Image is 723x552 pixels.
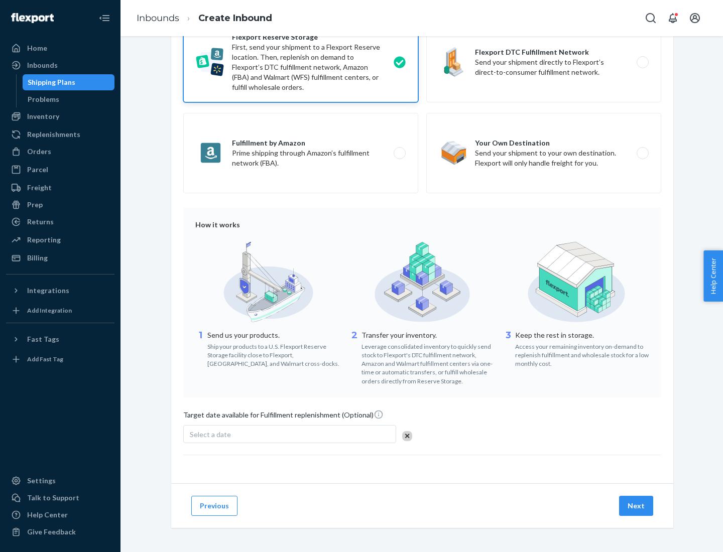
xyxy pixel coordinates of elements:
[27,306,72,315] div: Add Integration
[191,496,237,516] button: Previous
[27,355,63,363] div: Add Fast Tag
[198,13,272,24] a: Create Inbound
[6,507,114,523] a: Help Center
[6,303,114,319] a: Add Integration
[703,250,723,302] button: Help Center
[6,40,114,56] a: Home
[6,180,114,196] a: Freight
[27,111,59,121] div: Inventory
[6,197,114,213] a: Prep
[23,91,115,107] a: Problems
[6,232,114,248] a: Reporting
[361,340,496,385] div: Leverage consolidated inventory to quickly send stock to Flexport's DTC fulfillment network, Amaz...
[27,200,43,210] div: Prep
[515,340,649,368] div: Access your remaining inventory on-demand to replenish fulfillment and wholesale stock for a low ...
[183,409,384,424] span: Target date available for Fulfillment replenishment (Optional)
[27,165,48,175] div: Parcel
[27,493,79,503] div: Talk to Support
[619,496,653,516] button: Next
[23,74,115,90] a: Shipping Plans
[27,147,51,157] div: Orders
[6,283,114,299] button: Integrations
[129,4,280,33] ol: breadcrumbs
[349,329,359,385] div: 2
[27,476,56,486] div: Settings
[195,329,205,368] div: 1
[641,8,661,28] button: Open Search Box
[27,129,80,140] div: Replenishments
[195,220,649,230] div: How it works
[27,235,61,245] div: Reporting
[6,108,114,124] a: Inventory
[27,510,68,520] div: Help Center
[515,330,649,340] p: Keep the rest in storage.
[361,330,496,340] p: Transfer your inventory.
[6,126,114,143] a: Replenishments
[6,250,114,266] a: Billing
[27,183,52,193] div: Freight
[6,57,114,73] a: Inbounds
[6,144,114,160] a: Orders
[207,330,341,340] p: Send us your products.
[27,286,69,296] div: Integrations
[11,13,54,23] img: Flexport logo
[28,94,59,104] div: Problems
[27,60,58,70] div: Inbounds
[503,329,513,368] div: 3
[6,162,114,178] a: Parcel
[207,340,341,368] div: Ship your products to a U.S. Flexport Reserve Storage facility close to Flexport, [GEOGRAPHIC_DAT...
[27,217,54,227] div: Returns
[6,490,114,506] a: Talk to Support
[28,77,75,87] div: Shipping Plans
[27,253,48,263] div: Billing
[663,8,683,28] button: Open notifications
[27,527,76,537] div: Give Feedback
[27,43,47,53] div: Home
[190,430,231,439] span: Select a date
[6,473,114,489] a: Settings
[94,8,114,28] button: Close Navigation
[137,13,179,24] a: Inbounds
[6,351,114,367] a: Add Fast Tag
[6,214,114,230] a: Returns
[6,331,114,347] button: Fast Tags
[685,8,705,28] button: Open account menu
[27,334,59,344] div: Fast Tags
[6,524,114,540] button: Give Feedback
